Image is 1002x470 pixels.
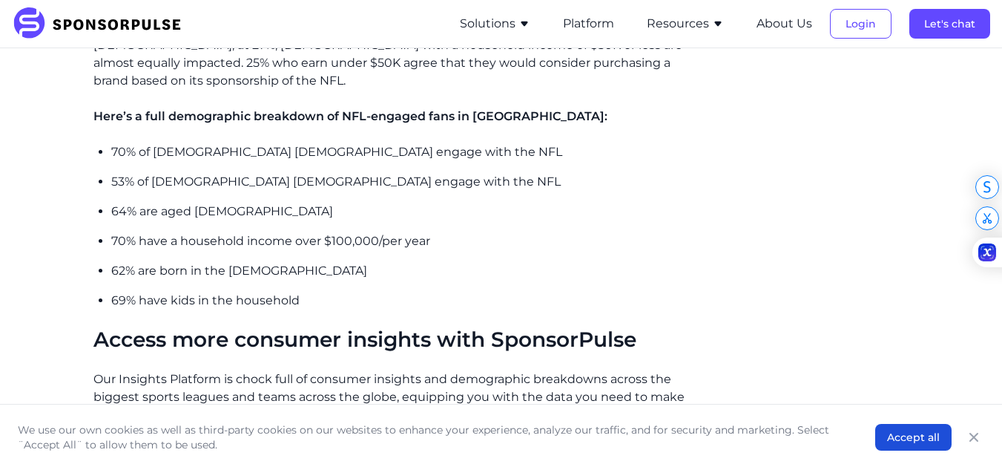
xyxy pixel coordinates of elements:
[563,17,614,30] a: Platform
[111,203,702,221] p: 64% are aged [DEMOGRAPHIC_DATA]
[111,262,702,280] p: 62% are born in the [DEMOGRAPHIC_DATA]
[875,424,952,451] button: Accept all
[647,15,724,33] button: Resources
[909,17,990,30] a: Let's chat
[111,173,702,191] p: 53% of [DEMOGRAPHIC_DATA] [DEMOGRAPHIC_DATA] engage with the NFL
[111,232,702,250] p: 70% have a household income over $100,000/per year
[12,7,192,40] img: SponsorPulse
[111,143,702,161] p: 70% of [DEMOGRAPHIC_DATA] [DEMOGRAPHIC_DATA] engage with the NFL
[111,292,702,310] p: 69% have kids in the household
[757,17,812,30] a: About Us
[928,399,1002,470] div: Widget de chat
[460,15,530,33] button: Solutions
[93,109,607,123] span: Here’s a full demographic breakdown of NFL-engaged fans in [GEOGRAPHIC_DATA]:
[928,399,1002,470] iframe: Chat Widget
[563,15,614,33] button: Platform
[93,371,702,424] p: Our Insights Platform is chock full of consumer insights and demographic breakdowns across the bi...
[909,9,990,39] button: Let's chat
[93,19,702,90] p: And although purchase consideration is highest among the same group of 50+ [DEMOGRAPHIC_DATA], at...
[18,422,846,452] p: We use our own cookies as well as third-party cookies on our websites to enhance your experience,...
[830,17,891,30] a: Login
[830,9,891,39] button: Login
[93,327,702,353] h2: Access more consumer insights with SponsorPulse
[757,15,812,33] button: About Us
